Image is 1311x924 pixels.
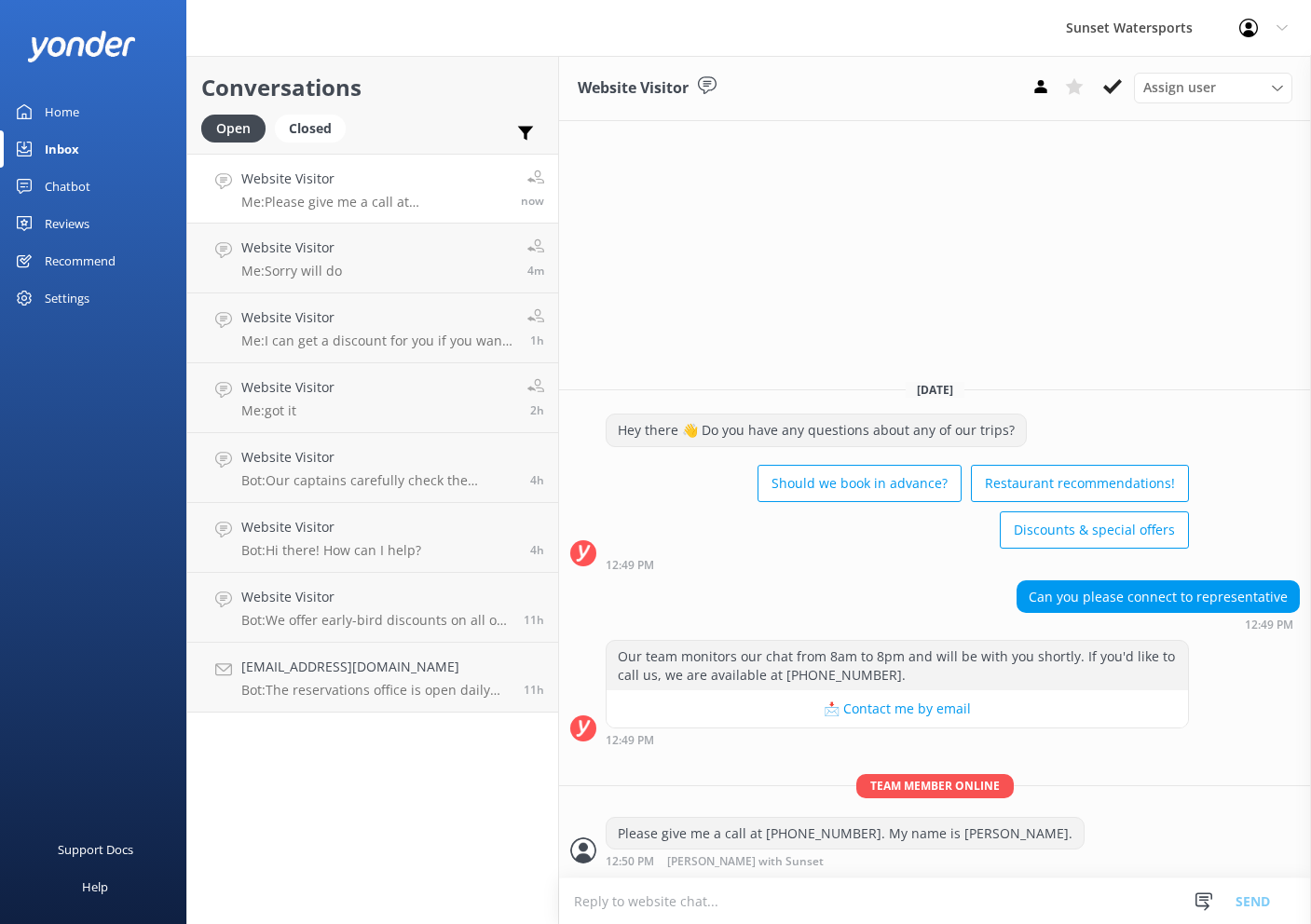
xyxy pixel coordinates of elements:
span: 10:01am 10-Aug-2025 (UTC -05:00) America/Cancun [530,333,544,348]
span: 06:57am 10-Aug-2025 (UTC -05:00) America/Cancun [530,542,544,558]
img: yonder-white-logo.png [28,31,135,61]
span: 12:11am 10-Aug-2025 (UTC -05:00) America/Cancun [524,682,544,698]
div: Reviews [45,205,89,242]
span: 09:13am 10-Aug-2025 (UTC -05:00) America/Cancun [530,402,544,418]
a: Website VisitorMe:Please give me a call at [PHONE_NUMBER]. My name is [PERSON_NAME].now [187,154,558,224]
h4: Website Visitor [241,307,513,328]
span: Assign user [1143,77,1216,98]
p: Me: Please give me a call at [PHONE_NUMBER]. My name is [PERSON_NAME]. [241,194,507,211]
button: Discounts & special offers [1000,511,1189,549]
div: Help [82,868,108,905]
button: Should we book in advance? [758,465,962,502]
a: Closed [275,117,355,138]
span: 11:50am 10-Aug-2025 (UTC -05:00) America/Cancun [521,193,544,209]
p: Me: Sorry will do [241,263,342,279]
div: Chatbot [45,168,90,205]
strong: 12:49 PM [606,560,654,571]
a: [EMAIL_ADDRESS][DOMAIN_NAME]Bot:The reservations office is open daily from 8am to 11pm.11h [187,643,558,713]
div: Support Docs [58,831,133,868]
div: 11:49am 10-Aug-2025 (UTC -05:00) America/Cancun [606,558,1189,571]
div: Inbox [45,130,79,168]
div: Recommend [45,242,116,279]
strong: 12:50 PM [606,856,654,868]
div: 11:49am 10-Aug-2025 (UTC -05:00) America/Cancun [606,733,1189,746]
h3: Website Visitor [578,76,689,101]
p: Bot: Hi there! How can I help? [241,542,421,559]
div: Please give me a call at [PHONE_NUMBER]. My name is [PERSON_NAME]. [607,818,1084,849]
div: Assign User [1134,73,1292,102]
p: Bot: We offer early-bird discounts on all of our morning trips. When you book direct, we guarante... [241,612,510,629]
span: 12:20am 10-Aug-2025 (UTC -05:00) America/Cancun [524,612,544,628]
div: Hey there 👋 Do you have any questions about any of our trips? [607,414,1026,446]
h4: Website Visitor [241,238,342,258]
h4: [EMAIL_ADDRESS][DOMAIN_NAME] [241,657,510,677]
div: 11:50am 10-Aug-2025 (UTC -05:00) America/Cancun [606,854,1085,868]
h4: Website Visitor [241,447,516,468]
a: Website VisitorBot:We offer early-bird discounts on all of our morning trips. When you book direc... [187,573,558,643]
span: 07:46am 10-Aug-2025 (UTC -05:00) America/Cancun [530,472,544,488]
h4: Website Visitor [241,169,507,189]
span: 11:46am 10-Aug-2025 (UTC -05:00) America/Cancun [527,263,544,279]
a: Website VisitorMe:I can get a discount for you if you want to go in the morning. Please give me a... [187,293,558,363]
div: Our team monitors our chat from 8am to 8pm and will be with you shortly. If you'd like to call us... [607,641,1188,690]
div: Open [201,115,266,143]
span: Team member online [856,774,1014,797]
div: Can you please connect to representative [1017,581,1299,613]
h4: Website Visitor [241,377,335,398]
div: Home [45,93,79,130]
h4: Website Visitor [241,517,421,537]
p: Me: I can get a discount for you if you want to go in the morning. Please give me a call at [PHON... [241,333,513,349]
div: Closed [275,115,346,143]
h4: Website Visitor [241,587,510,607]
div: 11:49am 10-Aug-2025 (UTC -05:00) America/Cancun [1017,618,1300,631]
h2: Conversations [201,70,544,105]
span: [DATE] [906,382,964,398]
a: Open [201,117,275,138]
a: Website VisitorBot:Our captains carefully check the weather on the day of your trip. If condition... [187,433,558,503]
button: 📩 Contact me by email [607,690,1188,727]
strong: 12:49 PM [1245,619,1293,631]
p: Bot: The reservations office is open daily from 8am to 11pm. [241,682,510,699]
div: Settings [45,279,89,317]
button: Restaurant recommendations! [971,465,1189,502]
a: Website VisitorMe:Sorry will do4m [187,224,558,293]
a: Website VisitorMe:got it2h [187,363,558,433]
a: Website VisitorBot:Hi there! How can I help?4h [187,503,558,573]
strong: 12:49 PM [606,735,654,746]
p: Me: got it [241,402,335,419]
p: Bot: Our captains carefully check the weather on the day of your trip. If conditions are unsafe, ... [241,472,516,489]
span: [PERSON_NAME] with Sunset [667,856,824,868]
